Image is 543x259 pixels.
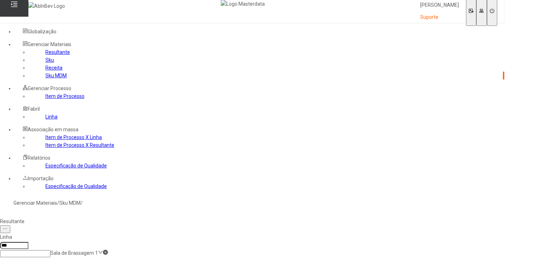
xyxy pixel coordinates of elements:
a: Item de Processo X Resultante [45,142,114,148]
a: Especificação de Qualidade [45,163,107,169]
p: Suporte [420,14,459,21]
a: Resultante [45,49,70,55]
a: Sku MDM [45,73,67,78]
a: Item de Processo X Linha [45,134,102,140]
span: Associação em massa [28,127,78,132]
a: Sku [45,57,54,63]
nz-breadcrumb-separator: / [81,200,83,206]
img: AbInBev Logo [28,2,65,10]
a: Receita [45,65,62,71]
a: Linha [45,114,57,120]
a: Especificação de Qualidade [45,183,107,189]
a: Sku MDM [59,200,81,206]
p: [PERSON_NAME] [420,2,459,9]
span: Globalização [28,29,56,34]
span: Importação [28,176,54,181]
a: Gerenciar Materiais [13,200,57,206]
nz-select-item: Sala de Brassagem 1 [50,250,98,256]
a: Item de Processo [45,93,84,99]
span: Gerenciar Processo [28,86,71,91]
span: Fabril [28,106,40,112]
span: Gerenciar Materiais [28,42,71,47]
span: Relatórios [28,155,50,161]
nz-breadcrumb-separator: / [57,200,59,206]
